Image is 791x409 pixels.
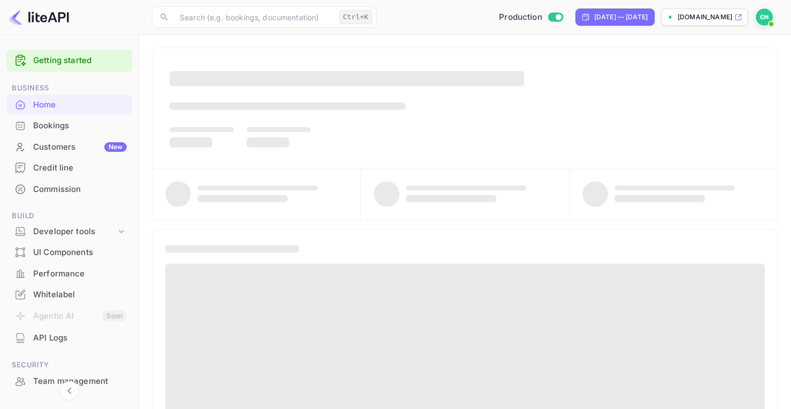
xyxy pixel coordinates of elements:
a: API Logs [6,328,132,348]
button: Collapse navigation [60,381,79,400]
div: Performance [6,264,132,284]
span: Security [6,359,132,371]
p: [DOMAIN_NAME] [678,12,732,22]
a: CustomersNew [6,137,132,157]
div: Performance [33,268,127,280]
div: Home [6,95,132,115]
div: Customers [33,141,127,153]
img: Cas Hulsbosch [756,9,773,26]
a: Bookings [6,115,132,135]
div: [DATE] — [DATE] [594,12,648,22]
div: Ctrl+K [339,10,372,24]
div: UI Components [6,242,132,263]
a: Home [6,95,132,114]
a: Credit line [6,158,132,178]
img: LiteAPI logo [9,9,69,26]
div: API Logs [6,328,132,349]
span: Business [6,82,132,94]
div: Bookings [33,120,127,132]
div: Credit line [33,162,127,174]
div: CustomersNew [6,137,132,158]
div: Commission [6,179,132,200]
div: Team management [33,375,127,388]
span: Build [6,210,132,222]
div: Getting started [6,50,132,72]
div: Developer tools [33,226,116,238]
input: Search (e.g. bookings, documentation) [173,6,335,28]
div: Credit line [6,158,132,179]
a: UI Components [6,242,132,262]
a: Team management [6,371,132,391]
div: Whitelabel [33,289,127,301]
a: Commission [6,179,132,199]
a: Whitelabel [6,284,132,304]
div: Whitelabel [6,284,132,305]
div: Click to change the date range period [575,9,655,26]
span: Production [499,11,542,24]
div: Switch to Sandbox mode [495,11,567,24]
div: Home [33,99,127,111]
div: Team management [6,371,132,392]
div: Developer tools [6,222,132,241]
div: New [104,142,127,152]
a: Performance [6,264,132,283]
div: Commission [33,183,127,196]
div: Bookings [6,115,132,136]
a: Getting started [33,55,127,67]
div: API Logs [33,332,127,344]
div: UI Components [33,246,127,259]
